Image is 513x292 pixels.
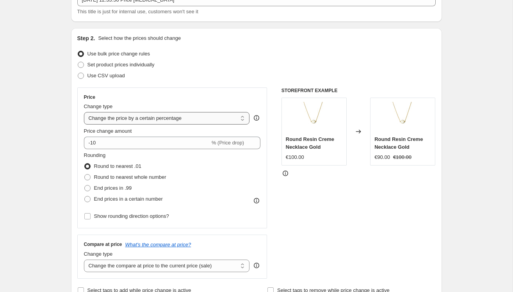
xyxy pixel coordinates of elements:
[387,102,419,133] img: MG_1813_80x.jpg
[94,174,166,180] span: Round to nearest whole number
[94,163,141,169] span: Round to nearest .01
[281,87,436,94] h6: STOREFRONT EXAMPLE
[84,128,132,134] span: Price change amount
[98,34,181,42] p: Select how the prices should change
[94,196,163,202] span: End prices in a certain number
[84,241,122,247] h3: Compare at price
[253,114,260,122] div: help
[77,34,95,42] h2: Step 2.
[286,136,334,150] span: Round Resin Creme Necklace Gold
[77,9,198,14] span: This title is just for internal use, customers won't see it
[87,73,125,78] span: Use CSV upload
[87,51,150,57] span: Use bulk price change rules
[84,152,106,158] span: Rounding
[253,262,260,269] div: help
[87,62,155,68] span: Set product prices individually
[84,137,210,149] input: -15
[286,153,304,161] div: €100.00
[212,140,244,146] span: % (Price drop)
[393,153,411,161] strike: €100.00
[94,213,169,219] span: Show rounding direction options?
[125,242,191,247] button: What's the compare at price?
[374,153,390,161] div: €90.00
[84,103,113,109] span: Change type
[84,94,95,100] h3: Price
[84,251,113,257] span: Change type
[94,185,132,191] span: End prices in .99
[298,102,330,133] img: MG_1813_80x.jpg
[374,136,423,150] span: Round Resin Creme Necklace Gold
